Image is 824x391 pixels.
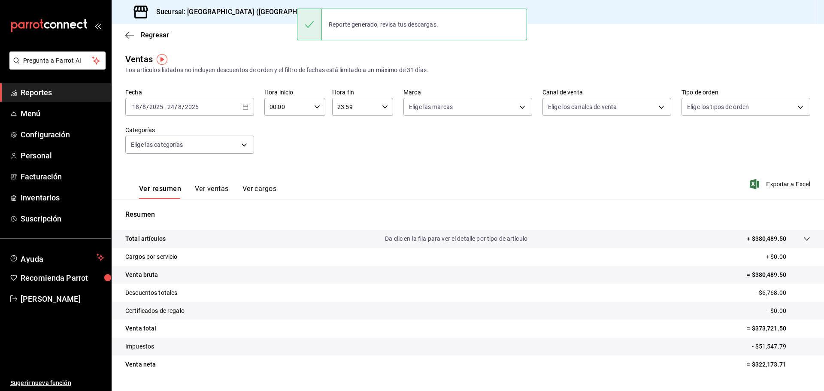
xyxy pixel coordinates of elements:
span: Recomienda Parrot [21,272,104,284]
div: Reporte generado, revisa tus descargas. [322,15,445,34]
p: = $373,721.50 [747,324,810,333]
p: Certificados de regalo [125,306,185,315]
input: -- [132,103,139,110]
label: Marca [403,89,532,95]
label: Fecha [125,89,254,95]
p: - $6,768.00 [756,288,810,297]
p: - $51,547.79 [752,342,810,351]
p: Venta total [125,324,156,333]
span: Elige los canales de venta [548,103,617,111]
input: ---- [149,103,164,110]
label: Tipo de orden [682,89,810,95]
p: - $0.00 [767,306,810,315]
span: / [139,103,142,110]
input: ---- [185,103,199,110]
span: / [175,103,177,110]
span: / [182,103,185,110]
span: Menú [21,108,104,119]
p: Total artículos [125,234,166,243]
h3: Sucursal: [GEOGRAPHIC_DATA] ([GEOGRAPHIC_DATA]) [149,7,328,17]
input: -- [167,103,175,110]
img: Tooltip marker [157,54,167,65]
p: Cargos por servicio [125,252,178,261]
p: Descuentos totales [125,288,177,297]
p: + $0.00 [766,252,810,261]
p: = $322,173.71 [747,360,810,369]
p: Venta bruta [125,270,158,279]
label: Hora fin [332,89,393,95]
button: Ver ventas [195,185,229,199]
label: Categorías [125,127,254,133]
p: Resumen [125,209,810,220]
span: Suscripción [21,213,104,224]
a: Pregunta a Parrot AI [6,62,106,71]
span: Facturación [21,171,104,182]
span: Configuración [21,129,104,140]
p: Venta neta [125,360,156,369]
span: Inventarios [21,192,104,203]
span: Elige las marcas [409,103,453,111]
div: Los artículos listados no incluyen descuentos de orden y el filtro de fechas está limitado a un m... [125,66,810,75]
p: = $380,489.50 [747,270,810,279]
label: Hora inicio [264,89,325,95]
input: -- [142,103,146,110]
span: Elige las categorías [131,140,183,149]
button: Regresar [125,31,169,39]
button: Exportar a Excel [751,179,810,189]
span: Ayuda [21,252,93,263]
span: Pregunta a Parrot AI [23,56,92,65]
span: Sugerir nueva función [10,379,104,388]
span: Personal [21,150,104,161]
input: -- [178,103,182,110]
span: - [164,103,166,110]
p: + $380,489.50 [747,234,786,243]
p: Da clic en la fila para ver el detalle por tipo de artículo [385,234,527,243]
button: Pregunta a Parrot AI [9,52,106,70]
button: open_drawer_menu [94,22,101,29]
div: Ventas [125,53,153,66]
div: navigation tabs [139,185,276,199]
span: Regresar [141,31,169,39]
span: Reportes [21,87,104,98]
span: [PERSON_NAME] [21,293,104,305]
p: Impuestos [125,342,154,351]
span: / [146,103,149,110]
button: Ver cargos [242,185,277,199]
label: Canal de venta [542,89,671,95]
span: Elige los tipos de orden [687,103,749,111]
button: Ver resumen [139,185,181,199]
